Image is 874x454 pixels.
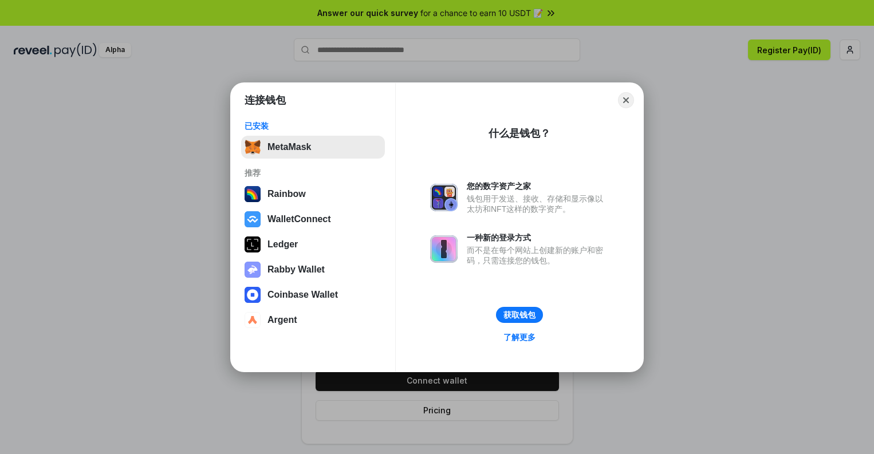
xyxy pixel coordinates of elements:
button: Rainbow [241,183,385,206]
img: svg+xml,%3Csvg%20xmlns%3D%22http%3A%2F%2Fwww.w3.org%2F2000%2Fsvg%22%20fill%3D%22none%22%20viewBox... [245,262,261,278]
div: 什么是钱包？ [489,127,550,140]
button: Argent [241,309,385,331]
img: svg+xml,%3Csvg%20xmlns%3D%22http%3A%2F%2Fwww.w3.org%2F2000%2Fsvg%22%20fill%3D%22none%22%20viewBox... [430,184,458,211]
button: Ledger [241,233,385,256]
div: Coinbase Wallet [267,290,338,300]
img: svg+xml,%3Csvg%20width%3D%22120%22%20height%3D%22120%22%20viewBox%3D%220%200%20120%20120%22%20fil... [245,186,261,202]
button: Coinbase Wallet [241,283,385,306]
button: MetaMask [241,136,385,159]
div: Argent [267,315,297,325]
img: svg+xml,%3Csvg%20width%3D%2228%22%20height%3D%2228%22%20viewBox%3D%220%200%2028%2028%22%20fill%3D... [245,211,261,227]
div: WalletConnect [267,214,331,224]
img: svg+xml,%3Csvg%20xmlns%3D%22http%3A%2F%2Fwww.w3.org%2F2000%2Fsvg%22%20fill%3D%22none%22%20viewBox... [430,235,458,263]
div: 您的数字资产之家 [467,181,609,191]
button: Rabby Wallet [241,258,385,281]
h1: 连接钱包 [245,93,286,107]
img: svg+xml,%3Csvg%20width%3D%2228%22%20height%3D%2228%22%20viewBox%3D%220%200%2028%2028%22%20fill%3D... [245,312,261,328]
div: MetaMask [267,142,311,152]
div: 了解更多 [503,332,536,342]
a: 了解更多 [497,330,542,345]
button: 获取钱包 [496,307,543,323]
div: 已安装 [245,121,381,131]
img: svg+xml,%3Csvg%20width%3D%2228%22%20height%3D%2228%22%20viewBox%3D%220%200%2028%2028%22%20fill%3D... [245,287,261,303]
div: 钱包用于发送、接收、存储和显示像以太坊和NFT这样的数字资产。 [467,194,609,214]
img: svg+xml,%3Csvg%20fill%3D%22none%22%20height%3D%2233%22%20viewBox%3D%220%200%2035%2033%22%20width%... [245,139,261,155]
div: 一种新的登录方式 [467,232,609,243]
img: svg+xml,%3Csvg%20xmlns%3D%22http%3A%2F%2Fwww.w3.org%2F2000%2Fsvg%22%20width%3D%2228%22%20height%3... [245,236,261,252]
div: Ledger [267,239,298,250]
div: 获取钱包 [503,310,536,320]
div: Rabby Wallet [267,264,325,275]
button: WalletConnect [241,208,385,231]
button: Close [618,92,634,108]
div: 而不是在每个网站上创建新的账户和密码，只需连接您的钱包。 [467,245,609,266]
div: Rainbow [267,189,306,199]
div: 推荐 [245,168,381,178]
